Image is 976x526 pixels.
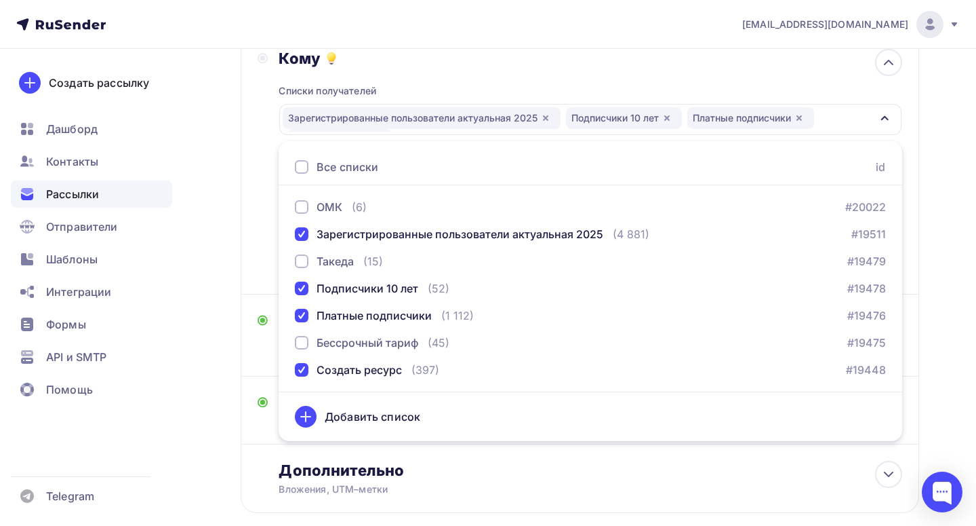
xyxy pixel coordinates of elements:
a: #19511 [851,226,886,242]
div: Бессрочный тариф [317,335,418,351]
a: Рассылки [11,181,172,208]
div: Подписчики 10 лет [566,107,682,129]
div: id [876,159,886,175]
span: Отправители [46,219,118,235]
a: #19476 [847,307,886,324]
span: Формы [46,316,86,333]
div: Зарегистрированные пользователи актуальная 2025 [283,107,561,129]
span: [EMAIL_ADDRESS][DOMAIN_NAME] [742,18,908,31]
a: #20022 [845,199,886,215]
span: Telegram [46,488,94,504]
a: #19448 [846,362,886,378]
div: Создать рассылку [49,75,149,91]
div: (45) [428,335,449,351]
a: Формы [11,311,172,338]
a: Дашборд [11,115,172,143]
span: Рассылки [46,186,99,202]
a: #19478 [847,280,886,297]
span: Контакты [46,153,98,170]
div: Создать ресурс [288,129,392,151]
a: Отправители [11,213,172,240]
div: (6) [352,199,367,215]
a: Шаблоны [11,246,172,273]
div: (15) [363,253,383,269]
div: Дополнительно [279,461,902,480]
a: Контакты [11,148,172,175]
div: Вложения, UTM–метки [279,483,840,496]
div: Все списки [317,159,378,175]
span: Шаблоны [46,251,98,267]
a: #19475 [847,335,886,351]
span: API и SMTP [46,349,106,365]
div: Зарегистрированные пользователи актуальная 2025 [317,226,603,242]
a: #19479 [847,253,886,269]
div: Списки получателей [279,84,376,98]
div: (397) [411,362,439,378]
div: Добавить список [325,409,420,425]
div: Кому [279,49,902,68]
div: Подписчики 10 лет [317,280,418,297]
div: Создать ресурс [317,362,402,378]
div: Платные подписчики [317,307,432,324]
ul: Зарегистрированные пользователи актуальная 2025Подписчики 10 летПлатные подписчикиСоздать ресурс [279,141,902,441]
button: Зарегистрированные пользователи актуальная 2025Подписчики 10 летПлатные подписчикиСоздать ресурс [279,103,902,136]
div: Платные подписчики [687,107,814,129]
span: Дашборд [46,121,98,137]
span: Интеграции [46,284,111,300]
div: (52) [428,280,449,297]
div: (4 881) [613,226,649,242]
div: ОМК [317,199,342,215]
span: Помощь [46,381,93,398]
div: Такеда [317,253,354,269]
a: [EMAIL_ADDRESS][DOMAIN_NAME] [742,11,960,38]
div: (1 112) [441,307,474,324]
